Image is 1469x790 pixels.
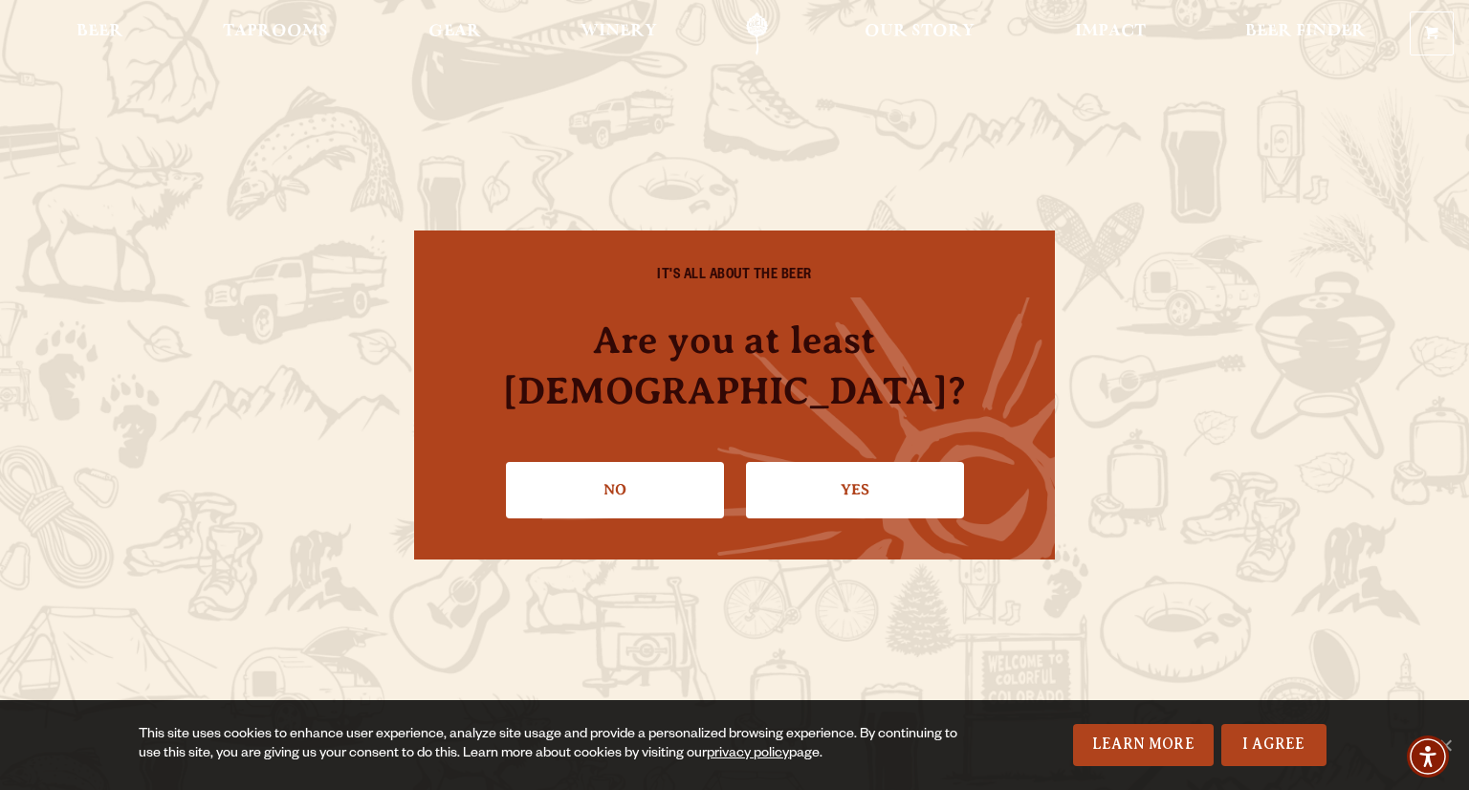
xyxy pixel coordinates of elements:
[77,24,123,39] span: Beer
[223,24,328,39] span: Taprooms
[139,726,963,764] div: This site uses cookies to enhance user experience, analyze site usage and provide a personalized ...
[416,12,493,55] a: Gear
[721,12,793,55] a: Odell Home
[1233,12,1378,55] a: Beer Finder
[210,12,340,55] a: Taprooms
[581,24,657,39] span: Winery
[452,269,1017,286] h6: IT'S ALL ABOUT THE BEER
[1221,724,1326,766] a: I Agree
[1407,735,1449,778] div: Accessibility Menu
[452,315,1017,416] h4: Are you at least [DEMOGRAPHIC_DATA]?
[428,24,481,39] span: Gear
[1075,24,1146,39] span: Impact
[1063,12,1158,55] a: Impact
[852,12,987,55] a: Our Story
[1245,24,1366,39] span: Beer Finder
[506,462,724,517] a: No
[568,12,669,55] a: Winery
[64,12,136,55] a: Beer
[746,462,964,517] a: Confirm I'm 21 or older
[707,747,789,762] a: privacy policy
[865,24,975,39] span: Our Story
[1073,724,1214,766] a: Learn More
